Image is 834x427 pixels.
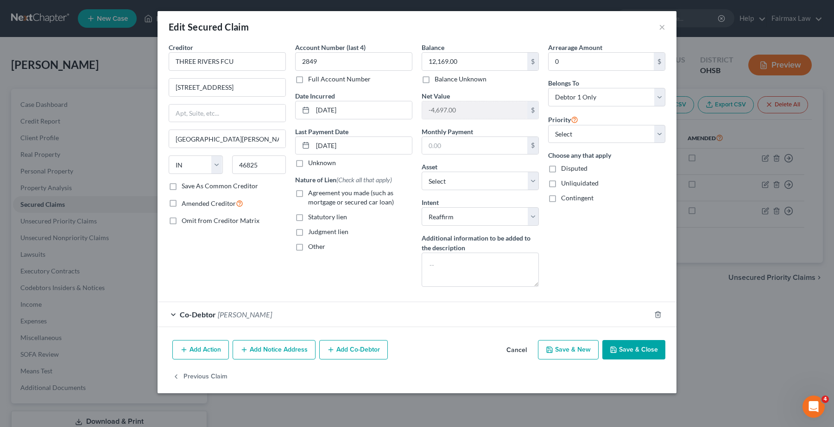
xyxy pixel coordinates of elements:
label: Date Incurred [295,91,335,101]
div: Edit Secured Claim [169,20,249,33]
input: Apt, Suite, etc... [169,105,285,122]
button: Add Notice Address [233,340,316,359]
label: Choose any that apply [548,150,665,160]
label: Last Payment Date [295,127,348,136]
span: Contingent [561,194,594,202]
iframe: Intercom live chat [802,396,825,418]
label: Save As Common Creditor [182,181,258,191]
div: $ [527,137,538,155]
button: Add Action [172,340,229,359]
span: [PERSON_NAME] [218,310,272,319]
div: $ [527,53,538,70]
label: Priority [548,114,578,125]
label: Account Number (last 4) [295,43,366,52]
label: Net Value [422,91,450,101]
span: Asset [422,163,437,171]
input: 0.00 [422,101,527,119]
label: Unknown [308,158,336,167]
span: Amended Creditor [182,199,236,207]
span: Agreement you made (such as mortgage or secured car loan) [308,189,394,206]
span: Co-Debtor [180,310,216,319]
input: Enter address... [169,79,285,96]
label: Full Account Number [308,74,371,84]
input: Enter zip... [232,155,286,174]
button: Previous Claim [172,367,227,386]
label: Intent [422,198,439,207]
button: × [659,21,665,32]
input: 0.00 [422,137,527,155]
label: Balance [422,43,444,52]
span: Creditor [169,43,193,51]
div: $ [527,101,538,119]
span: Statutory lien [308,213,347,221]
input: MM/DD/YYYY [313,101,412,119]
button: Add Co-Debtor [319,340,388,359]
label: Nature of Lien [295,175,392,185]
button: Cancel [499,341,534,359]
span: Judgment lien [308,228,348,235]
label: Monthly Payment [422,127,473,136]
span: Disputed [561,164,588,172]
input: XXXX [295,52,412,71]
input: Search creditor by name... [169,52,286,71]
input: MM/DD/YYYY [313,137,412,155]
label: Arrearage Amount [548,43,602,52]
span: Unliquidated [561,179,599,187]
span: Omit from Creditor Matrix [182,217,259,224]
button: Save & New [538,340,599,359]
input: 0.00 [549,53,654,70]
span: Belongs To [548,79,579,87]
span: Other [308,242,325,250]
input: 0.00 [422,53,527,70]
input: Enter city... [169,130,285,148]
span: (Check all that apply) [336,176,392,184]
div: $ [654,53,665,70]
label: Additional information to be added to the description [422,233,539,253]
label: Balance Unknown [435,74,486,84]
span: 4 [821,396,829,403]
button: Save & Close [602,340,665,359]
